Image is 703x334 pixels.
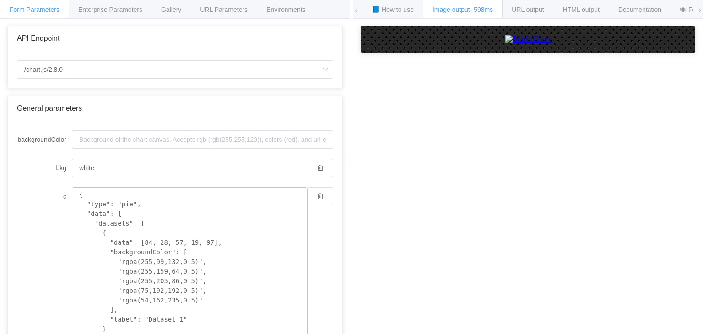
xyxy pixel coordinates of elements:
span: HTML output [563,6,600,13]
input: Background of the chart canvas. Accepts rgb (rgb(255,255,120)), colors (red), and url-encoded hex... [72,159,308,177]
span: Form Parameters [10,6,59,13]
span: Image output [433,6,493,13]
a: Static Chart [370,35,686,43]
input: Select [17,60,333,79]
span: Documentation [618,6,661,13]
span: General parameters [17,104,82,112]
label: bkg [17,159,72,177]
span: 📘 How to use [372,6,414,13]
span: Environments [266,6,306,13]
span: URL Parameters [200,6,248,13]
label: backgroundColor [17,130,72,149]
input: Background of the chart canvas. Accepts rgb (rgb(255,255,120)), colors (red), and url-encoded hex... [72,130,333,149]
label: c [17,187,72,205]
span: Enterprise Parameters [78,6,142,13]
span: URL output [512,6,544,13]
img: Static Chart [505,35,551,43]
span: - 598ms [470,6,493,13]
span: Gallery [161,6,181,13]
span: API Endpoint [17,34,59,42]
